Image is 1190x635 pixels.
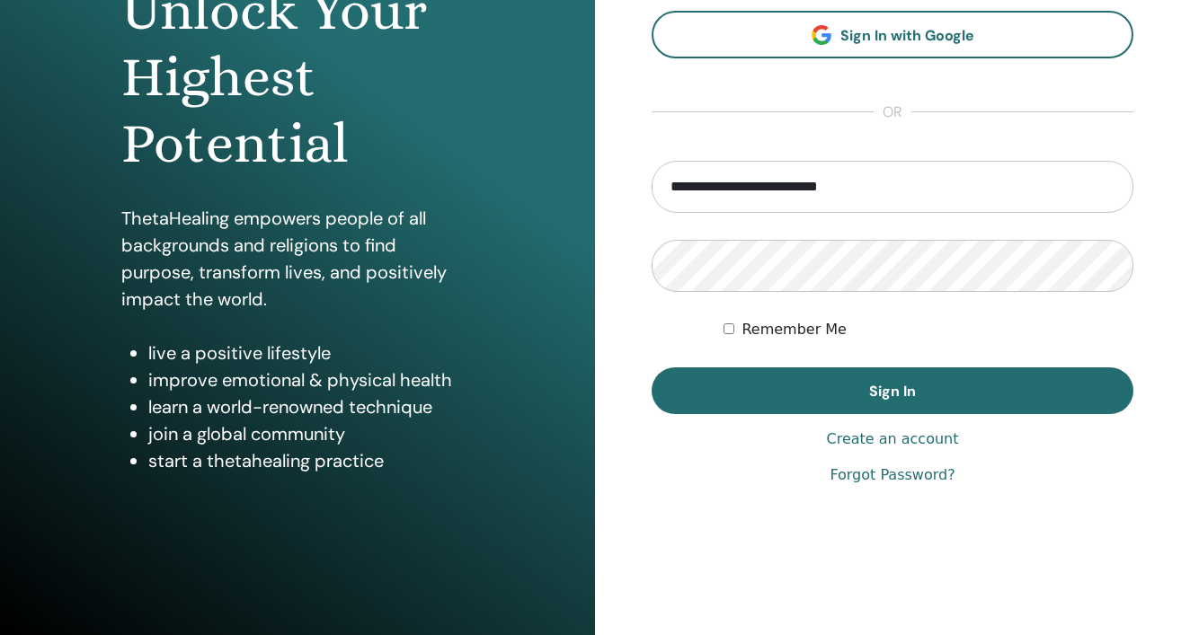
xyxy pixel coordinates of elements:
button: Sign In [652,367,1133,414]
li: learn a world-renowned technique [148,393,473,420]
li: join a global community [148,420,473,447]
span: Sign In with Google [840,26,974,45]
a: Forgot Password? [830,464,955,486]
p: ThetaHealing empowers people of all backgrounds and religions to find purpose, transform lives, a... [121,205,473,313]
li: live a positive lifestyle [148,340,473,366]
a: Sign In with Google [652,11,1133,58]
li: start a thetahealing practice [148,447,473,474]
label: Remember Me [742,319,847,340]
span: or [874,101,911,123]
div: Keep me authenticated indefinitely or until I manually logout [724,319,1133,340]
a: Create an account [826,428,958,450]
li: improve emotional & physical health [148,366,473,393]
span: Sign In [869,382,916,401]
